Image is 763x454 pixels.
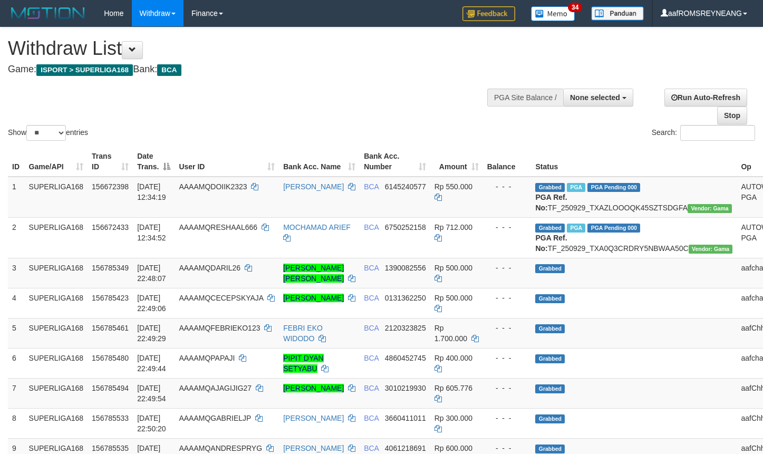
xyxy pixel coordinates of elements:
[8,38,498,59] h1: Withdraw List
[92,354,129,362] span: 156785480
[535,224,565,233] span: Grabbed
[175,147,279,177] th: User ID: activate to sort column ascending
[283,384,344,392] a: [PERSON_NAME]
[137,182,166,201] span: [DATE] 12:34:19
[8,288,25,318] td: 4
[487,89,563,107] div: PGA Site Balance /
[364,444,379,452] span: BCA
[487,443,527,453] div: - - -
[664,89,747,107] a: Run Auto-Refresh
[434,444,472,452] span: Rp 600.000
[652,125,755,141] label: Search:
[133,147,175,177] th: Date Trans.: activate to sort column descending
[531,6,575,21] img: Button%20Memo.svg
[535,414,565,423] span: Grabbed
[487,323,527,333] div: - - -
[92,182,129,191] span: 156672398
[8,64,498,75] h4: Game: Bank:
[689,245,733,254] span: Vendor URL: https://trx31.1velocity.biz
[92,444,129,452] span: 156785535
[25,177,88,218] td: SUPERLIGA168
[283,414,344,422] a: [PERSON_NAME]
[567,183,585,192] span: Marked by aafsoycanthlai
[26,125,66,141] select: Showentries
[385,354,426,362] span: Copy 4860452745 to clipboard
[364,354,379,362] span: BCA
[385,223,426,231] span: Copy 6750252158 to clipboard
[179,264,240,272] span: AAAAMQDARIL26
[591,6,644,21] img: panduan.png
[385,384,426,392] span: Copy 3010219930 to clipboard
[434,324,467,343] span: Rp 1.700.000
[283,354,324,373] a: PIPIT DYAN SETYABU
[25,258,88,288] td: SUPERLIGA168
[364,264,379,272] span: BCA
[8,348,25,378] td: 6
[487,353,527,363] div: - - -
[179,354,235,362] span: AAAAMQPAPAJI
[385,324,426,332] span: Copy 2120323825 to clipboard
[487,383,527,393] div: - - -
[568,3,582,12] span: 34
[567,224,585,233] span: Marked by aafsoycanthlai
[364,414,379,422] span: BCA
[385,294,426,302] span: Copy 0131362250 to clipboard
[157,64,181,76] span: BCA
[25,217,88,258] td: SUPERLIGA168
[25,348,88,378] td: SUPERLIGA168
[283,223,351,231] a: MOCHAMAD ARIEF
[535,445,565,453] span: Grabbed
[88,147,133,177] th: Trans ID: activate to sort column ascending
[434,294,472,302] span: Rp 500.000
[25,318,88,348] td: SUPERLIGA168
[434,264,472,272] span: Rp 500.000
[531,177,737,218] td: TF_250929_TXAZLOOOQK45SZTSDGFA
[179,294,263,302] span: AAAAMQCECEPSKYAJA
[587,183,640,192] span: PGA Pending
[364,324,379,332] span: BCA
[283,294,344,302] a: [PERSON_NAME]
[179,414,251,422] span: AAAAMQGABRIELJP
[434,223,472,231] span: Rp 712.000
[364,294,379,302] span: BCA
[535,384,565,393] span: Grabbed
[434,354,472,362] span: Rp 400.000
[137,324,166,343] span: [DATE] 22:49:29
[137,414,166,433] span: [DATE] 22:50:20
[535,294,565,303] span: Grabbed
[92,414,129,422] span: 156785533
[487,263,527,273] div: - - -
[283,264,344,283] a: [PERSON_NAME] [PERSON_NAME]
[535,234,567,253] b: PGA Ref. No:
[364,384,379,392] span: BCA
[364,223,379,231] span: BCA
[137,264,166,283] span: [DATE] 22:48:07
[487,181,527,192] div: - - -
[430,147,483,177] th: Amount: activate to sort column ascending
[92,324,129,332] span: 156785461
[25,288,88,318] td: SUPERLIGA168
[137,223,166,242] span: [DATE] 12:34:52
[385,182,426,191] span: Copy 6145240577 to clipboard
[137,384,166,403] span: [DATE] 22:49:54
[8,147,25,177] th: ID
[8,258,25,288] td: 3
[680,125,755,141] input: Search:
[92,294,129,302] span: 156785423
[92,223,129,231] span: 156672433
[283,182,344,191] a: [PERSON_NAME]
[434,182,472,191] span: Rp 550.000
[487,293,527,303] div: - - -
[8,318,25,348] td: 5
[531,217,737,258] td: TF_250929_TXA0Q3CRDRY5NBWAA50C
[434,384,472,392] span: Rp 605.776
[360,147,430,177] th: Bank Acc. Number: activate to sort column ascending
[587,224,640,233] span: PGA Pending
[462,6,515,21] img: Feedback.jpg
[179,324,260,332] span: AAAAMQFEBRIEKO123
[25,147,88,177] th: Game/API: activate to sort column ascending
[535,183,565,192] span: Grabbed
[179,444,262,452] span: AAAAMQANDRESPRYG
[385,264,426,272] span: Copy 1390082556 to clipboard
[385,414,426,422] span: Copy 3660411011 to clipboard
